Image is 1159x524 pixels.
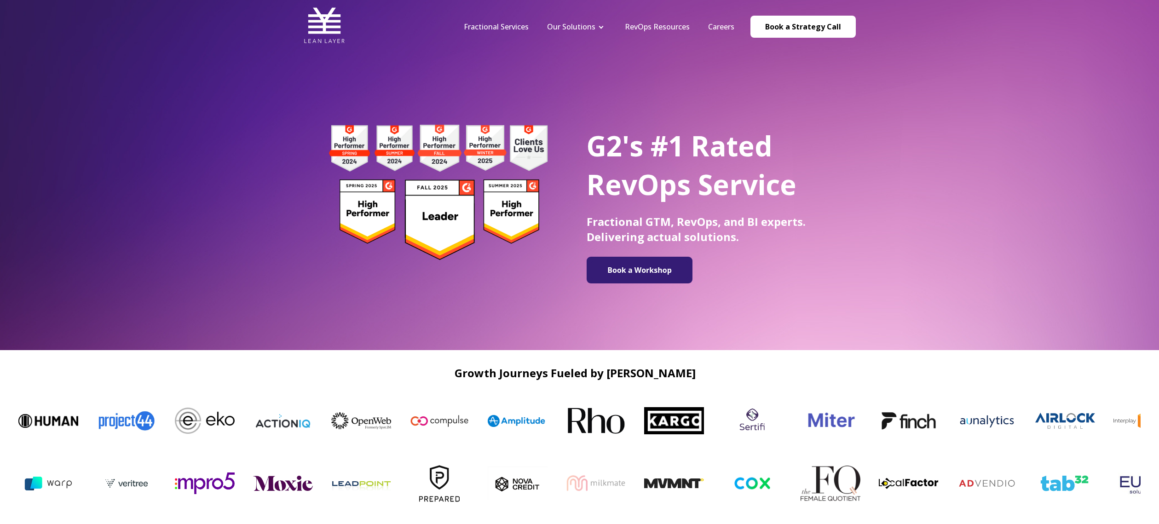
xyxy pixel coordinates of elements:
[591,260,688,280] img: Book a Workshop
[17,414,77,428] img: Human
[568,474,628,492] img: milkmate
[330,412,390,429] img: OpenWeb
[877,391,937,451] img: Finch logo
[724,473,784,493] img: cox-logo-og-image
[177,472,236,494] img: mpro5
[1037,469,1097,498] img: Tab32
[802,466,862,501] img: The FQ
[643,407,703,434] img: Kargo
[490,466,549,500] img: nova_c
[587,127,796,203] span: G2's #1 Rated RevOps Service
[20,472,80,495] img: warp ai
[333,454,393,513] img: leadpoint
[252,413,311,429] img: ActionIQ
[1034,413,1094,429] img: images
[486,415,546,427] img: Amplitude
[411,454,471,513] img: Prepared-Logo
[9,367,1141,379] h2: Growth Journeys Fueled by [PERSON_NAME]
[750,16,856,38] a: Book a Strategy Call
[646,478,706,489] img: MVMNT
[959,466,1019,500] img: Advendio
[799,391,859,451] img: miter
[881,454,940,513] img: LocalFactor
[721,403,781,438] img: sertifi logo
[313,122,564,263] img: g2 badges
[95,405,155,436] img: Project44
[173,408,233,434] img: Eko
[587,214,806,244] span: Fractional GTM, RevOps, and BI experts. Delivering actual solutions.
[708,22,734,32] a: Careers
[304,5,345,46] img: Lean Layer Logo
[455,22,744,32] div: Navigation Menu
[408,405,468,437] img: Compulse
[547,22,595,32] a: Our Solutions
[565,391,624,451] img: Rho-logo-square
[464,22,529,32] a: Fractional Services
[625,22,690,32] a: RevOps Resources
[956,411,1015,431] img: aunalytics
[255,476,315,490] img: moxie
[98,470,158,496] img: veritree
